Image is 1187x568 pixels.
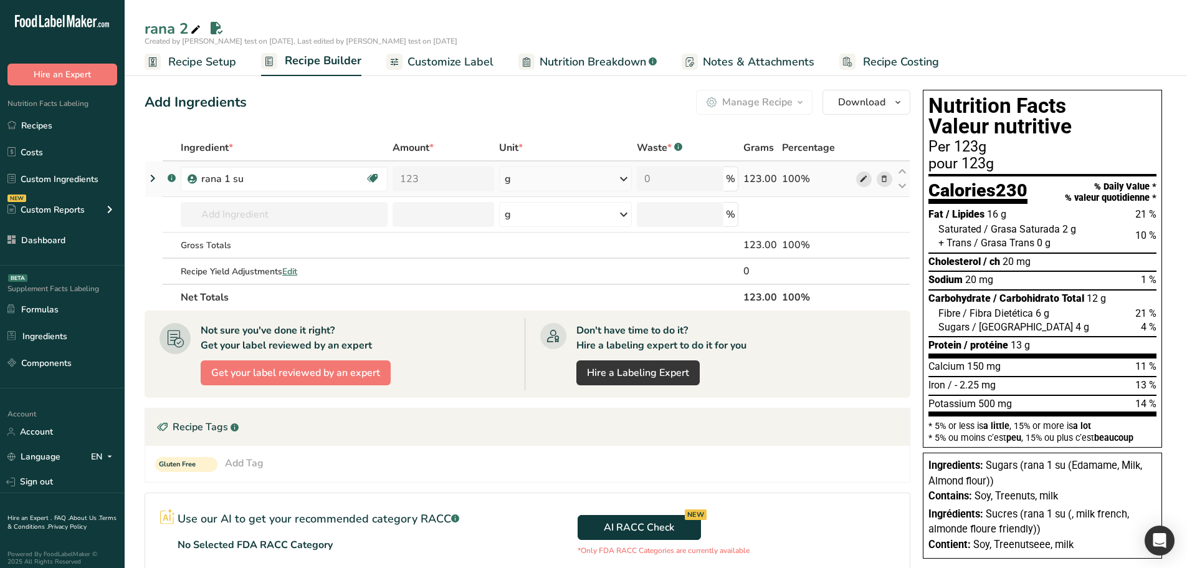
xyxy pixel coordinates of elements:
[975,490,1058,502] span: Soy, Treenuts, milk
[145,408,910,446] div: Recipe Tags
[1135,307,1156,319] span: 21 %
[576,323,746,353] div: Don't have time to do it? Hire a labeling expert to do it for you
[499,140,523,155] span: Unit
[928,95,1156,137] h1: Nutrition Facts Valeur nutritive
[928,398,976,410] span: Potassium
[928,490,972,502] span: Contains:
[928,181,1027,205] div: Calories
[201,171,357,186] div: rana 1 su
[984,223,1060,235] span: / Grasa Saturada
[7,514,117,531] a: Terms & Conditions .
[285,52,361,69] span: Recipe Builder
[743,238,777,253] div: 123.00
[282,266,297,277] span: Edit
[838,95,885,110] span: Download
[960,379,996,391] span: 2.25 mg
[782,238,851,253] div: 100%
[938,321,970,333] span: Sugars
[938,223,981,235] span: Saturated
[972,321,1073,333] span: / [GEOGRAPHIC_DATA]
[928,508,983,520] span: Ingrédients:
[993,292,1084,304] span: / Carbohidrato Total
[1075,321,1089,333] span: 4 g
[1037,237,1051,249] span: 0 g
[973,539,1074,551] span: Soy, Treenutseee, milk
[145,48,236,76] a: Recipe Setup
[996,180,1027,201] span: 230
[1036,307,1049,319] span: 6 g
[822,90,910,115] button: Download
[181,265,388,278] div: Recipe Yield Adjustments
[928,339,961,351] span: Protein
[703,54,814,70] span: Notes & Attachments
[211,365,380,380] span: Get your label reviewed by an expert
[181,239,388,252] div: Gross Totals
[181,202,388,227] input: Add Ingredient
[682,48,814,76] a: Notes & Attachments
[1003,256,1031,267] span: 20 mg
[7,514,52,522] a: Hire an Expert .
[578,515,701,540] button: AI RACC Check NEW
[1135,360,1156,372] span: 11 %
[7,64,117,85] button: Hire an Expert
[987,208,1006,220] span: 16 g
[1135,379,1156,391] span: 13 %
[1135,229,1156,241] span: 10 %
[743,140,774,155] span: Grams
[7,203,85,216] div: Custom Reports
[540,54,646,70] span: Nutrition Breakdown
[578,545,750,556] p: *Only FDA RACC Categories are currently available
[637,140,682,155] div: Waste
[1062,223,1076,235] span: 2 g
[8,274,27,282] div: BETA
[54,514,69,522] a: FAQ .
[782,140,835,155] span: Percentage
[1011,339,1030,351] span: 13 g
[938,307,960,319] span: Fibre
[1141,321,1156,333] span: 4 %
[159,460,203,470] span: Gluten Free
[946,208,984,220] span: / Lipides
[964,339,1008,351] span: / protéine
[1073,421,1091,431] span: a lot
[201,323,372,353] div: Not sure you've done it right? Get your label reviewed by an expert
[967,360,1001,372] span: 150 mg
[983,256,1000,267] span: / ch
[604,520,674,535] span: AI RACC Check
[576,360,700,385] a: Hire a Labeling Expert
[145,17,203,40] div: rana 2
[978,398,1012,410] span: 500 mg
[178,284,741,310] th: Net Totals
[1065,181,1156,203] div: % Daily Value * % valeur quotidienne *
[518,48,657,76] a: Nutrition Breakdown
[928,508,1129,536] span: Sucres (rana 1 su (, milk french, almonde floure friendly))
[48,522,87,531] a: Privacy Policy
[1006,433,1021,443] span: peu
[741,284,779,310] th: 123.00
[928,379,945,391] span: Iron
[965,274,993,286] span: 20 mg
[1135,208,1156,220] span: 21 %
[928,360,965,372] span: Calcium
[974,237,1034,249] span: / Grasa Trans
[168,54,236,70] span: Recipe Setup
[928,156,1156,171] div: pour 123g
[178,537,333,552] p: No Selected FDA RACC Category
[928,208,943,220] span: Fat
[779,284,854,310] th: 100%
[1145,526,1175,556] div: Open Intercom Messenger
[7,551,117,566] div: Powered By FoodLabelMaker © 2025 All Rights Reserved
[505,207,511,222] div: g
[685,509,707,520] div: NEW
[928,433,1156,442] div: * 5% ou moins c’est , 15% ou plus c’est
[928,292,991,304] span: Carbohydrate
[393,140,434,155] span: Amount
[928,140,1156,155] div: Per 123g
[1141,274,1156,286] span: 1 %
[181,140,233,155] span: Ingredient
[928,416,1156,442] section: * 5% or less is , 15% or more is
[782,171,851,186] div: 100%
[69,514,99,522] a: About Us .
[201,360,391,385] button: Get your label reviewed by an expert
[839,48,939,76] a: Recipe Costing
